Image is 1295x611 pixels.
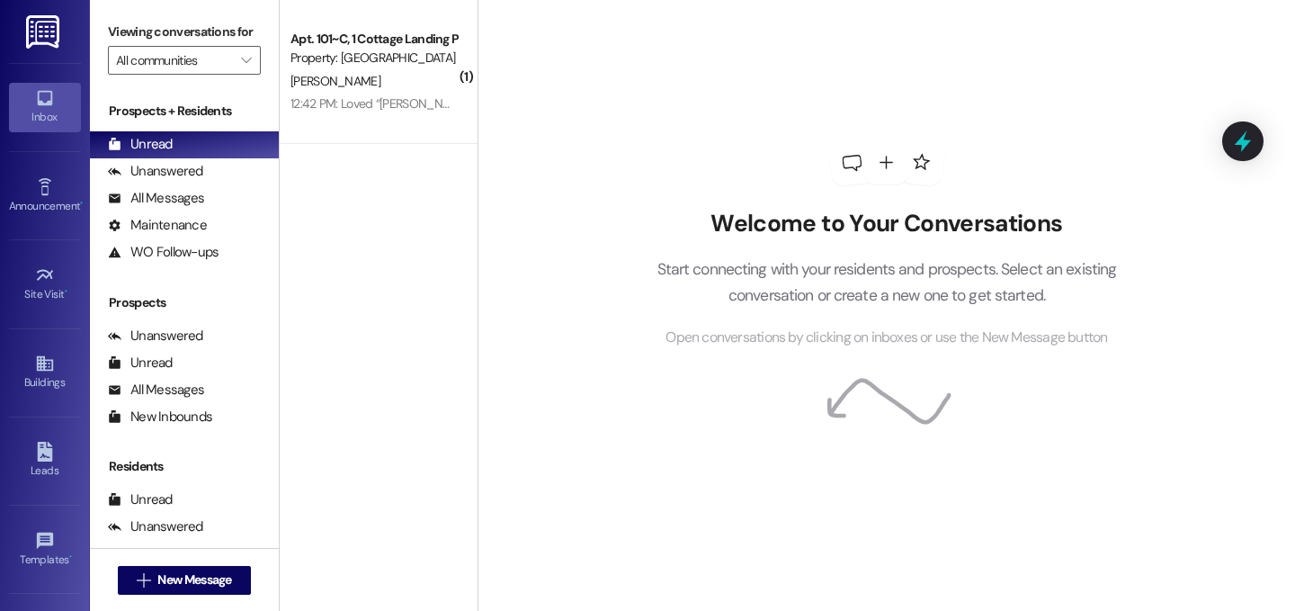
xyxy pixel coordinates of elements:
[108,135,173,154] div: Unread
[108,18,261,46] label: Viewing conversations for
[108,189,204,208] div: All Messages
[9,348,81,397] a: Buildings
[90,293,279,312] div: Prospects
[108,354,173,373] div: Unread
[108,216,207,235] div: Maintenance
[630,256,1144,308] p: Start connecting with your residents and prospects. Select an existing conversation or create a n...
[665,327,1107,349] span: Open conversations by clicking on inboxes or use the New Message button
[108,381,204,400] div: All Messages
[108,517,203,536] div: Unanswered
[9,436,81,485] a: Leads
[90,457,279,476] div: Residents
[26,15,63,49] img: ResiDesk Logo
[290,30,457,49] div: Apt. 101~C, 1 Cottage Landing Properties LLC
[241,53,251,67] i: 
[9,83,81,131] a: Inbox
[90,102,279,121] div: Prospects + Residents
[80,197,83,210] span: •
[108,327,203,346] div: Unanswered
[69,551,72,563] span: •
[108,408,212,427] div: New Inbounds
[290,95,759,112] div: 12:42 PM: Loved “[PERSON_NAME] (Cottage Landing [GEOGRAPHIC_DATA]): Hey Ava! W…”
[630,210,1144,238] h2: Welcome to Your Conversations
[118,566,251,595] button: New Message
[108,544,204,563] div: All Messages
[9,526,81,574] a: Templates •
[157,571,231,589] span: New Message
[137,573,150,588] i: 
[108,490,173,509] div: Unread
[108,243,219,262] div: WO Follow-ups
[290,73,380,89] span: [PERSON_NAME]
[108,162,203,181] div: Unanswered
[9,260,81,309] a: Site Visit •
[65,285,67,298] span: •
[116,46,232,75] input: All communities
[290,49,457,67] div: Property: [GEOGRAPHIC_DATA] [GEOGRAPHIC_DATA]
